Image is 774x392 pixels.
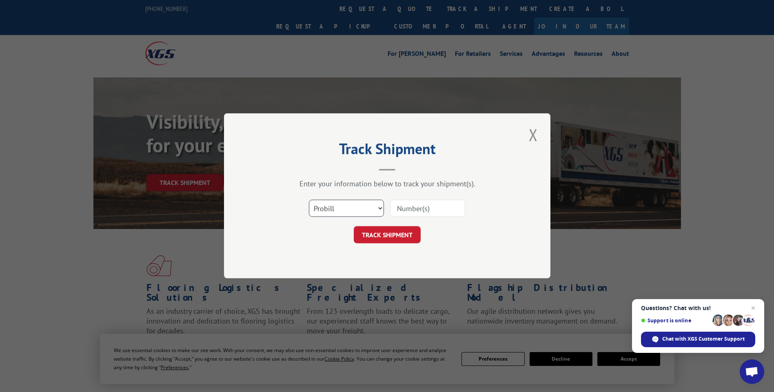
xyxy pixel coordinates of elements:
[641,305,755,311] span: Questions? Chat with us!
[390,200,465,217] input: Number(s)
[265,179,510,189] div: Enter your information below to track your shipment(s).
[354,227,421,244] button: TRACK SHIPMENT
[740,359,764,384] a: Open chat
[662,335,745,343] span: Chat with XGS Customer Support
[265,143,510,159] h2: Track Shipment
[526,123,540,146] button: Close modal
[641,332,755,347] span: Chat with XGS Customer Support
[641,317,710,324] span: Support is online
